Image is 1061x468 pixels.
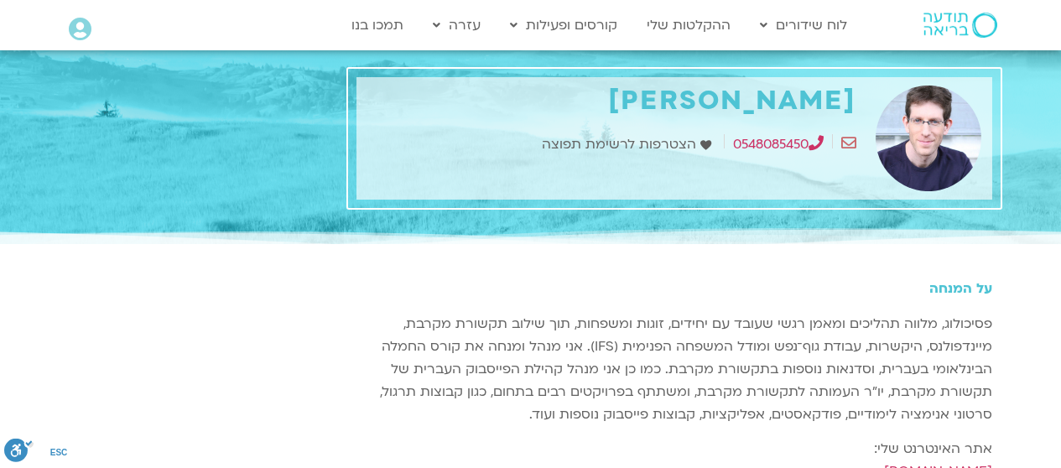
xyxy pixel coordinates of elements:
a: ההקלטות שלי [638,9,739,41]
a: לוח שידורים [752,9,856,41]
p: פסיכולוג, מלווה תהליכים ומאמן רגשי שעובד עם יחידים, זוגות ומשפחות, תוך שילוב תקשורת מקרבת, מיינדפ... [356,313,992,426]
h1: [PERSON_NAME] [365,86,856,117]
a: תמכו בנו [343,9,412,41]
span: הצטרפות לרשימת תפוצה [542,133,700,156]
a: 0548085450 [733,135,824,153]
h5: על המנחה [356,281,992,296]
a: קורסים ופעילות [502,9,626,41]
a: עזרה [424,9,489,41]
a: הצטרפות לרשימת תפוצה [542,133,715,156]
img: תודעה בריאה [923,13,997,38]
